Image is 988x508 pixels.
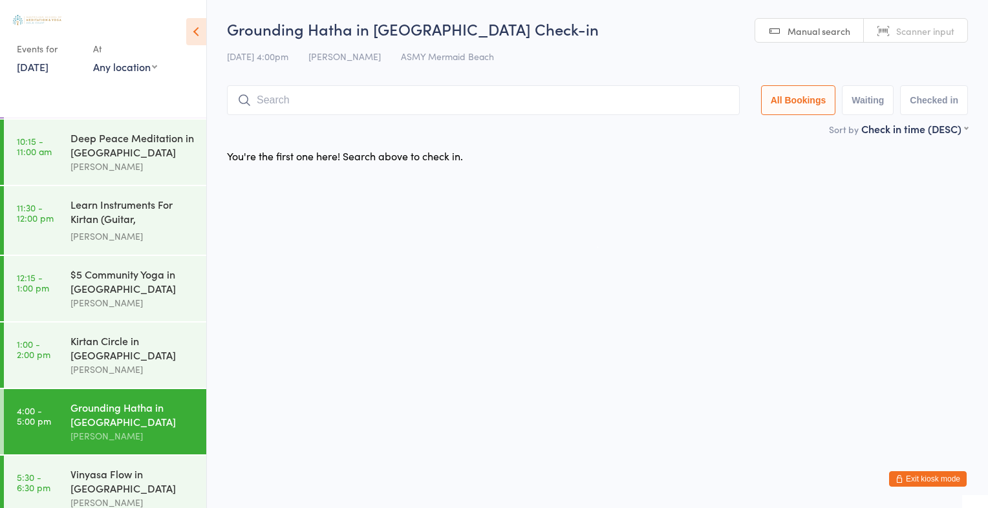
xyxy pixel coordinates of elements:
[761,85,836,115] button: All Bookings
[227,149,463,163] div: You're the first one here! Search above to check in.
[17,202,54,223] time: 11:30 - 12:00 pm
[70,295,195,310] div: [PERSON_NAME]
[861,122,968,136] div: Check in time (DESC)
[227,18,968,39] h2: Grounding Hatha in [GEOGRAPHIC_DATA] Check-in
[17,472,50,492] time: 5:30 - 6:30 pm
[70,333,195,362] div: Kirtan Circle in [GEOGRAPHIC_DATA]
[896,25,954,37] span: Scanner input
[889,471,967,487] button: Exit kiosk mode
[17,38,80,59] div: Events for
[93,38,157,59] div: At
[70,229,195,244] div: [PERSON_NAME]
[4,186,206,255] a: 11:30 -12:00 pmLearn Instruments For Kirtan (Guitar, Harmonium, U...[PERSON_NAME]
[70,429,195,443] div: [PERSON_NAME]
[4,389,206,454] a: 4:00 -5:00 pmGrounding Hatha in [GEOGRAPHIC_DATA][PERSON_NAME]
[4,120,206,185] a: 10:15 -11:00 amDeep Peace Meditation in [GEOGRAPHIC_DATA][PERSON_NAME]
[4,256,206,321] a: 12:15 -1:00 pm$5 Community Yoga in [GEOGRAPHIC_DATA][PERSON_NAME]
[70,197,195,229] div: Learn Instruments For Kirtan (Guitar, Harmonium, U...
[17,339,50,359] time: 1:00 - 2:00 pm
[17,136,52,156] time: 10:15 - 11:00 am
[227,50,288,63] span: [DATE] 4:00pm
[401,50,494,63] span: ASMY Mermaid Beach
[227,85,740,115] input: Search
[17,272,49,293] time: 12:15 - 1:00 pm
[13,15,61,25] img: Australian School of Meditation & Yoga (Gold Coast)
[70,400,195,429] div: Grounding Hatha in [GEOGRAPHIC_DATA]
[70,131,195,159] div: Deep Peace Meditation in [GEOGRAPHIC_DATA]
[900,85,968,115] button: Checked in
[4,323,206,388] a: 1:00 -2:00 pmKirtan Circle in [GEOGRAPHIC_DATA][PERSON_NAME]
[93,59,157,74] div: Any location
[788,25,850,37] span: Manual search
[70,362,195,377] div: [PERSON_NAME]
[70,159,195,174] div: [PERSON_NAME]
[70,267,195,295] div: $5 Community Yoga in [GEOGRAPHIC_DATA]
[17,405,51,426] time: 4:00 - 5:00 pm
[829,123,859,136] label: Sort by
[17,59,48,74] a: [DATE]
[70,467,195,495] div: Vinyasa Flow in [GEOGRAPHIC_DATA]
[308,50,381,63] span: [PERSON_NAME]
[842,85,894,115] button: Waiting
